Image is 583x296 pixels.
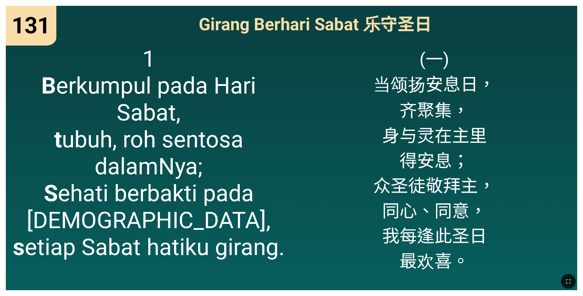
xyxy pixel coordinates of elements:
[199,10,432,36] span: Girang Berhari Sabat 乐守圣日
[54,126,62,153] b: t
[12,45,285,261] span: 1 erkumpul pada Hari Sabat, ubuh, roh sentosa dalamNya; ehati berbakti pada [DEMOGRAPHIC_DATA], e...
[41,72,56,99] b: B
[13,234,25,261] b: s
[373,45,495,273] span: (一) 当颂扬安息日， 齐聚集， 身与灵在主里 得安息； 众圣徒敬拜主， 同心、同意， 我每逢此圣日 最欢喜。
[44,180,58,207] b: S
[12,12,50,39] span: 131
